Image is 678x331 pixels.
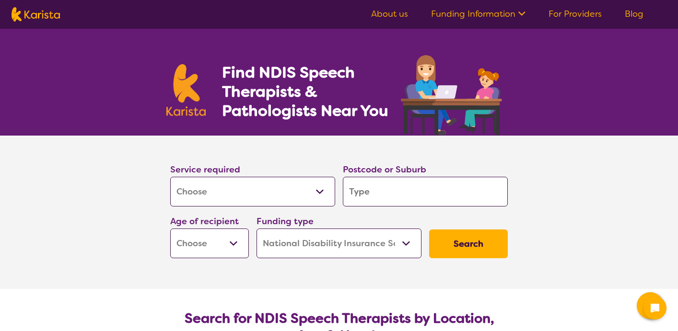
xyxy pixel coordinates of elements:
[431,8,526,20] a: Funding Information
[12,7,60,22] img: Karista logo
[343,177,508,206] input: Type
[637,292,664,319] button: Channel Menu
[429,229,508,258] button: Search
[549,8,602,20] a: For Providers
[166,64,206,116] img: Karista logo
[170,216,239,227] label: Age of recipient
[343,164,426,175] label: Postcode or Suburb
[625,8,643,20] a: Blog
[170,164,240,175] label: Service required
[371,8,408,20] a: About us
[257,216,314,227] label: Funding type
[393,52,512,136] img: speech-therapy
[222,63,399,120] h1: Find NDIS Speech Therapists & Pathologists Near You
